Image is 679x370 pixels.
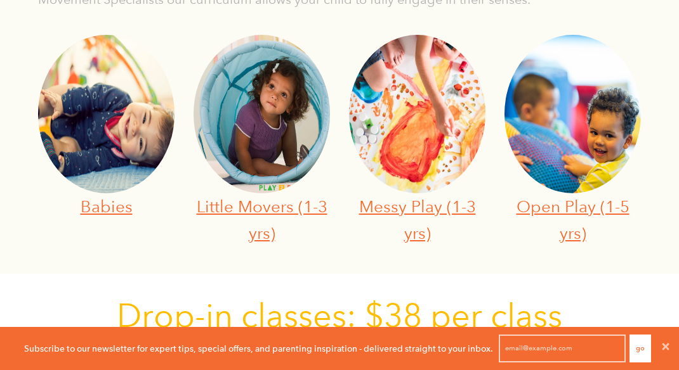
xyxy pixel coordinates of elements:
[499,335,626,362] input: email@example.com
[24,341,493,355] p: Subscribe to our newsletter for expert tips, special offers, and parenting inspiration - delivere...
[359,196,476,243] a: Messy Play (1-3 yrs)
[517,196,630,243] a: Open Play (1-5 yrs)
[81,196,133,216] a: Babies
[117,296,195,335] span: Drop
[630,335,651,362] button: Go
[197,196,327,243] a: Little Movers (1-3 yrs)
[195,296,562,335] span: -in classes: $38 per class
